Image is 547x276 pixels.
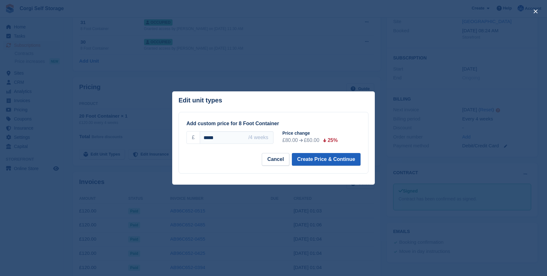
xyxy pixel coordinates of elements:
[328,137,338,144] div: 25%
[186,120,361,127] div: Add custom price for 8 Foot Container
[282,130,366,137] div: Price change
[179,97,222,104] p: Edit unit types
[292,153,361,166] button: Create Price & Continue
[282,137,298,144] div: £80.00
[304,137,319,144] div: £60.00
[531,6,541,16] button: close
[262,153,289,166] button: Cancel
